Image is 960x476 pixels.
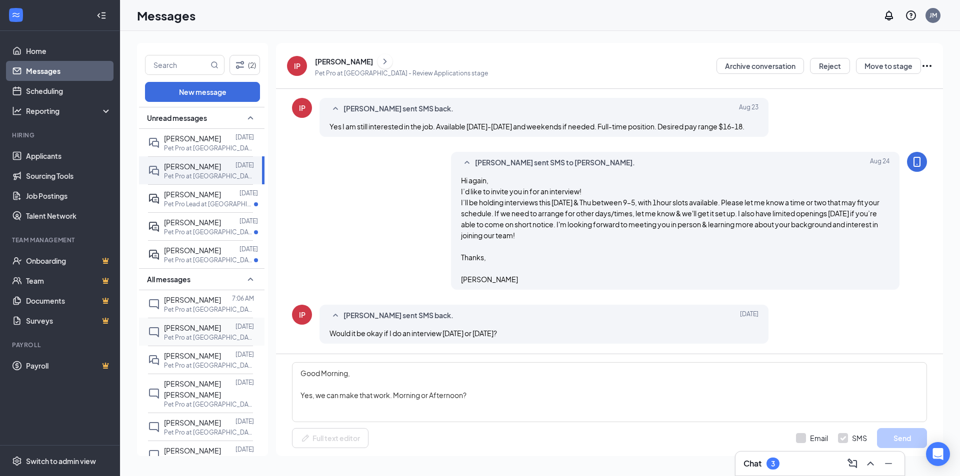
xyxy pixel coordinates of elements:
a: Sourcing Tools [26,166,111,186]
span: [DATE] [740,310,758,322]
svg: ChatInactive [148,326,160,338]
p: Pet Pro at [GEOGRAPHIC_DATA] [164,144,254,152]
p: [DATE] [235,417,254,426]
div: IP [299,310,305,320]
p: Pet Pro at [GEOGRAPHIC_DATA] [164,305,254,314]
button: ChevronRight [377,54,392,69]
svg: SmallChevronUp [244,273,256,285]
svg: WorkstreamLogo [11,10,21,20]
span: [PERSON_NAME] [164,162,221,171]
div: IP [299,103,305,113]
a: PayrollCrown [26,356,111,376]
div: Reporting [26,106,112,116]
p: Pet Pro at [GEOGRAPHIC_DATA] [164,400,254,409]
svg: QuestionInfo [905,9,917,21]
svg: ChatInactive [148,421,160,433]
span: Would it be okay if I do an interview [DATE] or [DATE]? [329,329,497,338]
svg: Minimize [882,458,894,470]
p: Pet Pro at [GEOGRAPHIC_DATA] [164,361,254,370]
button: Filter (2) [229,55,260,75]
svg: Pen [300,433,310,443]
svg: Analysis [12,106,22,116]
button: Minimize [880,456,896,472]
svg: ChevronUp [864,458,876,470]
div: Hiring [12,131,109,139]
span: Yes I am still interested in the job. Available [DATE]-[DATE] and weekends if needed. Full-time p... [329,122,744,131]
p: 7:06 AM [232,294,254,303]
svg: Collapse [96,10,106,20]
div: Open Intercom Messenger [926,442,950,466]
button: Full text editorPen [292,428,368,448]
button: New message [145,82,260,102]
svg: ChatInactive [148,298,160,310]
a: Home [26,41,111,61]
svg: ActiveDoubleChat [148,221,160,233]
button: ChevronUp [862,456,878,472]
span: [PERSON_NAME] [164,446,221,455]
span: All messages [147,274,190,284]
span: [PERSON_NAME] [164,190,221,199]
svg: Filter [234,59,246,71]
p: [DATE] [239,217,258,225]
span: [PERSON_NAME] [164,218,221,227]
span: [PERSON_NAME] [164,418,221,427]
button: Reject [810,58,850,74]
a: Applicants [26,146,111,166]
a: Messages [26,61,111,81]
svg: SmallChevronUp [329,310,341,322]
h3: Chat [743,458,761,469]
button: Archive conversation [716,58,804,74]
div: JM [929,11,937,19]
div: IP [294,61,300,71]
button: Move to stage [856,58,921,74]
svg: DoubleChat [148,165,160,177]
p: [DATE] [235,133,254,141]
svg: SmallChevronUp [461,157,473,169]
span: Unread messages [147,113,207,123]
p: [DATE] [235,161,254,169]
span: [PERSON_NAME] sent SMS back. [343,103,453,115]
p: Pet Pro at [GEOGRAPHIC_DATA] - Review Applications stage [315,69,488,77]
a: TeamCrown [26,271,111,291]
textarea: Good Morning, Yes, we can make that work. Morning or Afternoon? [292,362,927,422]
span: Hi again, I’d like to invite you in for an interview! I’ll be holding interviews this [DATE] & Th... [461,176,879,284]
span: Aug 24 [870,157,889,169]
div: Payroll [12,341,109,349]
div: Switch to admin view [26,456,96,466]
a: OnboardingCrown [26,251,111,271]
svg: Settings [12,456,22,466]
span: [PERSON_NAME] [164,351,221,360]
svg: SmallChevronUp [329,103,341,115]
h1: Messages [137,7,195,24]
span: [PERSON_NAME] [164,323,221,332]
svg: ActiveDoubleChat [148,249,160,261]
a: Scheduling [26,81,111,101]
button: Send [877,428,927,448]
p: Pet Pro at [GEOGRAPHIC_DATA] [164,333,254,342]
svg: MagnifyingGlass [210,61,218,69]
span: [PERSON_NAME] [164,246,221,255]
svg: Notifications [883,9,895,21]
a: SurveysCrown [26,311,111,331]
svg: ComposeMessage [846,458,858,470]
p: [DATE] [239,245,258,253]
p: [DATE] [235,378,254,387]
svg: DoubleChat [148,354,160,366]
p: Pet Pro at [GEOGRAPHIC_DATA] [164,428,254,437]
svg: ChevronRight [380,55,390,67]
p: Pet Pro Lead at [GEOGRAPHIC_DATA] [164,200,254,208]
svg: DoubleChat [148,137,160,149]
div: Team Management [12,236,109,244]
svg: ChatInactive [148,388,160,400]
svg: SmallChevronUp [244,112,256,124]
a: Job Postings [26,186,111,206]
p: Pet Pro at [GEOGRAPHIC_DATA] [164,228,254,236]
svg: ActiveDoubleChat [148,193,160,205]
a: Talent Network [26,206,111,226]
span: [PERSON_NAME] [PERSON_NAME] [164,379,221,399]
p: [DATE] [239,189,258,197]
svg: Ellipses [921,60,933,72]
span: [PERSON_NAME] sent SMS back. [343,310,453,322]
p: [DATE] [235,322,254,331]
input: Search [145,55,208,74]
